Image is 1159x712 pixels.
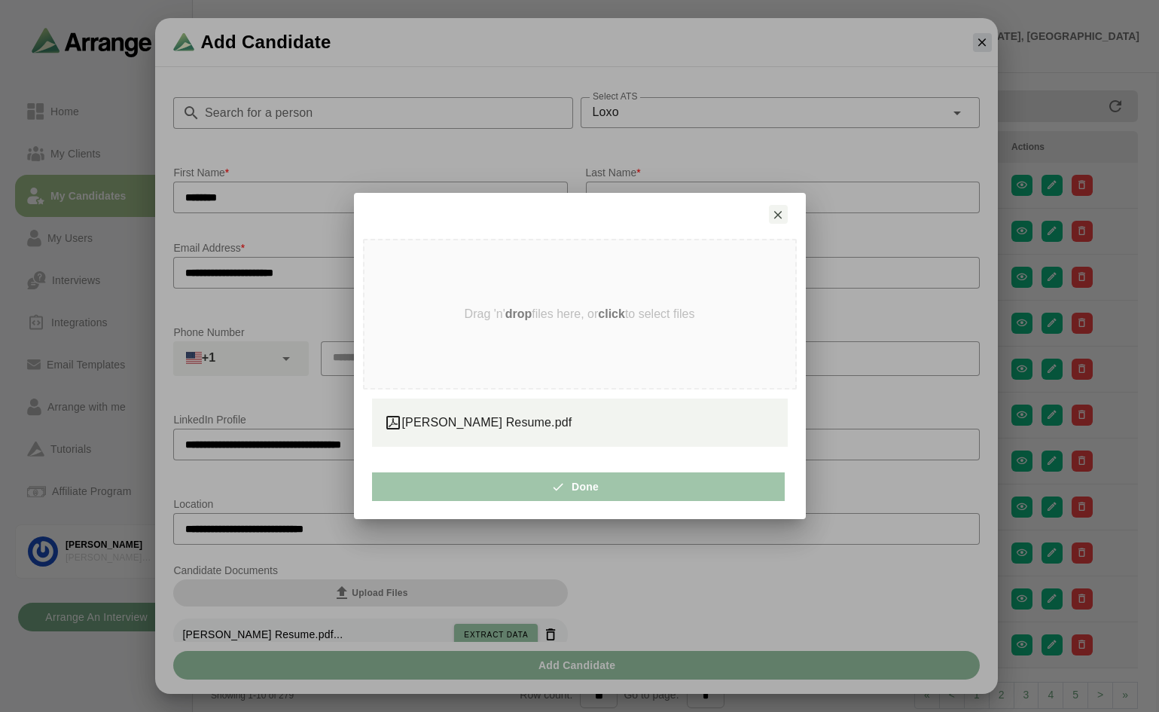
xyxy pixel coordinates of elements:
button: Done [372,472,785,501]
p: Drag 'n' files here, or to select files [465,307,695,321]
div: [PERSON_NAME] Resume.pdf [384,414,776,432]
strong: click [598,307,625,320]
span: Done [557,472,599,501]
strong: drop [505,307,532,320]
